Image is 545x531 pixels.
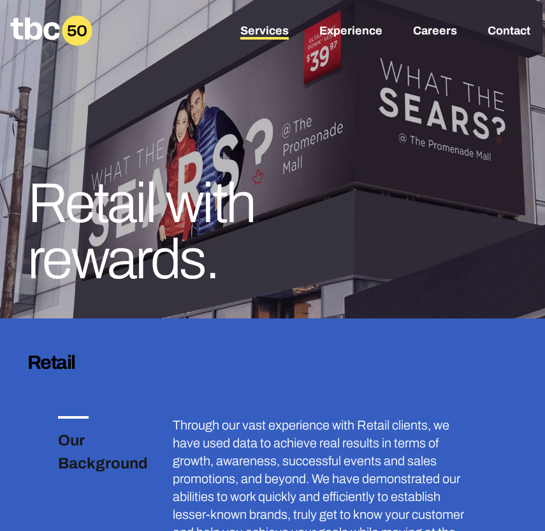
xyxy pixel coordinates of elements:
[10,15,92,46] a: Homepage
[27,349,518,375] h3: Retail
[488,24,530,40] a: Contact
[27,176,426,288] h1: Retail with rewards.
[413,24,457,40] a: Careers
[240,24,289,40] a: Services
[58,429,150,475] h3: Our Background
[319,24,382,40] a: Experience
